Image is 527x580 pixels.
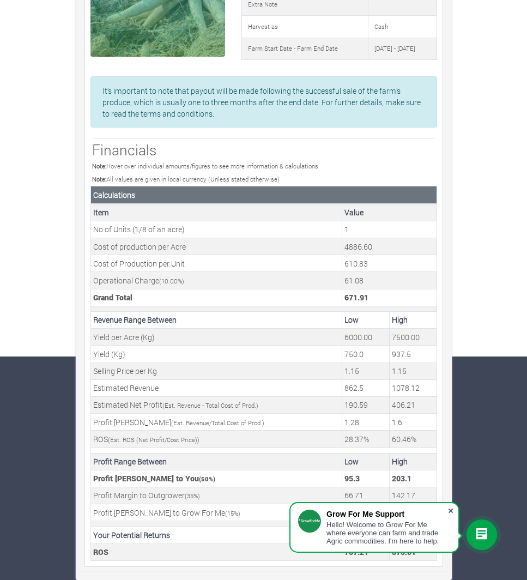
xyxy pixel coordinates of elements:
[92,141,435,159] h3: Financials
[242,16,368,38] td: Harvest as
[389,470,437,487] td: Your Profit Margin (Max Estimated Profit * Profit Margin)
[389,431,437,448] td: Your estimated maximum ROS (Net Profit/Cost Price)
[342,272,437,289] td: This is the operational charge by Grow For Me
[242,38,368,60] td: Farm Start Date - Farm End Date
[342,487,389,504] td: Outgrower Profit Margin (Min Estimated Profit * Outgrower Profit Margin)
[90,186,437,204] th: Calculations
[392,315,408,325] b: High
[90,543,342,560] td: ROS
[344,207,364,217] b: Value
[161,277,178,285] span: 10.00
[342,346,389,362] td: Your estimated minimum Yield
[92,175,280,183] small: All values are given in local currency (Unless stated otherwise)
[187,492,193,500] span: 35
[90,362,342,379] td: Selling Price per Kg
[90,379,342,396] td: Estimated Revenue
[90,504,342,521] td: Profit [PERSON_NAME] to Grow For Me
[90,238,342,255] td: Cost of production per Acre
[90,329,342,346] td: Yield per Acre (Kg)
[344,456,359,467] b: Low
[102,85,424,120] p: It's important to note that payout will be made following the successful sale of the farm's produ...
[368,38,437,60] td: [DATE] - [DATE]
[90,431,342,448] td: ROS
[93,292,132,303] b: Grand Total
[389,379,437,396] td: Your estimated Revenue expected (Grand Total * Max. Est. Revenue Percentage)
[90,255,342,272] td: Cost of Production per Unit
[389,362,437,379] td: Your estimated maximum Selling Price per Kg
[171,419,264,427] small: (Est. Revenue/Total Cost of Prod.)
[92,162,106,170] b: Note:
[185,492,200,500] small: ( %)
[326,510,447,518] div: Grow For Me Support
[162,401,258,409] small: (Est. Revenue - Total Cost of Prod.)
[392,456,408,467] b: High
[90,272,342,289] td: Operational Charge
[368,16,437,38] td: Cash
[108,436,199,444] small: (Est. ROS (Net Profit/Cost Price))
[93,207,109,217] b: Item
[90,346,342,362] td: Yield (Kg)
[342,431,389,448] td: Your estimated minimum ROS (Net Profit/Cost Price)
[92,175,106,183] b: Note:
[389,329,437,346] td: Your estimated maximum Yield per Acre
[92,162,318,170] small: Hover over individual amounts/figures to see more information & calculations
[342,379,389,396] td: Your estimated Revenue expected (Grand Total * Min. Est. Revenue Percentage)
[342,221,437,238] td: This is the number of Units, its (1/8 of an acre)
[159,277,184,285] small: ( %)
[227,509,234,517] span: 15
[90,221,342,238] td: No of Units (1/8 of an acre)
[342,396,389,413] td: Your estimated Profit to be made (Estimated Revenue - Total Cost of Production)
[389,414,437,431] td: Your estimated maximum Profit Margin (Estimated Revenue/Total Cost of Production)
[342,470,389,487] td: Your Profit Margin (Min Estimated Profit * Profit Margin)
[342,414,389,431] td: Your estimated minimum Profit Margin (Estimated Revenue/Total Cost of Production)
[90,487,342,504] td: Profit Margin to Outgrower
[326,521,447,545] div: Hello! Welcome to Grow For Me where everyone can farm and trade Agric commodities. I'm here to help.
[342,289,437,306] td: This is the Total Cost. (Unit Cost + (Operational Charge * Unit Cost)) * No of Units
[342,329,389,346] td: Your estimated minimum Yield per Acre
[344,315,359,325] b: Low
[342,255,437,272] td: This is the cost of a Unit
[93,530,170,540] b: Your Potential Returns
[201,475,209,483] span: 50
[342,238,437,255] td: This is the cost of an Acre
[90,470,342,487] td: Profit [PERSON_NAME] to You
[389,346,437,362] td: Your estimated maximum Yield
[389,396,437,413] td: Your estimated Profit to be made (Estimated Revenue - Total Cost of Production)
[225,509,240,517] small: ( %)
[93,456,167,467] b: Profit Range Between
[90,396,342,413] td: Estimated Net Profit
[93,315,177,325] b: Revenue Range Between
[389,487,437,504] td: Outgrower Profit Margin (Max Estimated Profit * Outgrower Profit Margin)
[342,362,389,379] td: Your estimated minimum Selling Price per Kg
[90,414,342,431] td: Profit [PERSON_NAME]
[199,475,215,483] small: ( %)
